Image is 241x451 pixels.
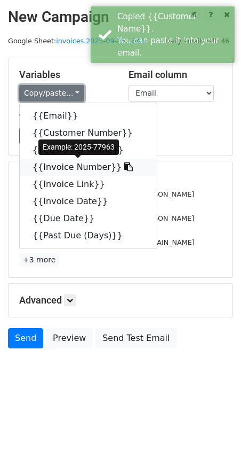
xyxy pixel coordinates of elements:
small: [PERSON_NAME][EMAIL_ADDRESS][DOMAIN_NAME] [19,238,195,246]
a: {{Past Due (Days)}} [20,227,157,244]
small: Google Sheet: [8,37,145,45]
iframe: Chat Widget [188,400,241,451]
a: Preview [46,328,93,348]
a: {{Customer Name}} [20,142,157,159]
a: Send Test Email [95,328,176,348]
a: invoices.2025-09-25.1644 [56,37,145,45]
a: Send [8,328,43,348]
a: +3 more [19,253,59,267]
div: Example: 2025-77963 [38,139,119,155]
a: {{Invoice Number}} [20,159,157,176]
a: {{Email}} [20,107,157,125]
a: Copy/paste... [19,85,84,102]
div: Copied {{Customer Name}}. You can paste it into your email. [117,11,230,59]
h5: Advanced [19,294,222,306]
a: {{Due Date}} [20,210,157,227]
h5: Variables [19,69,113,81]
a: {{Customer Number}} [20,125,157,142]
h5: Email column [128,69,222,81]
a: {{Invoice Link}} [20,176,157,193]
a: {{Invoice Date}} [20,193,157,210]
h2: New Campaign [8,8,233,26]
